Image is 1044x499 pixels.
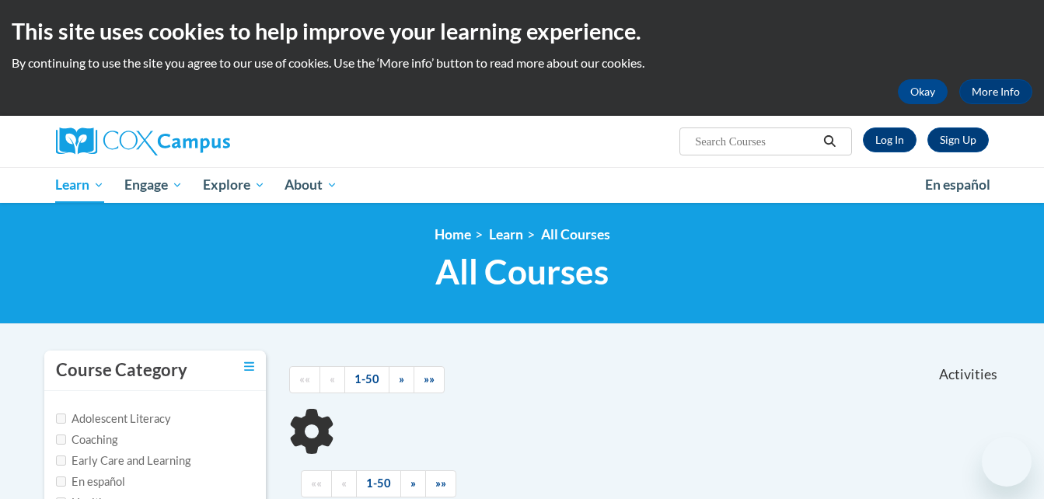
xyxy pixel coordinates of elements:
[344,366,389,393] a: 1-50
[56,476,66,487] input: Checkbox for Options
[435,251,609,292] span: All Courses
[55,176,104,194] span: Learn
[489,226,523,243] a: Learn
[915,169,1000,201] a: En español
[424,372,435,386] span: »»
[56,434,66,445] input: Checkbox for Options
[863,127,917,152] a: Log In
[56,414,66,424] input: Checkbox for Options
[389,366,414,393] a: Next
[693,132,818,151] input: Search Courses
[56,473,125,490] label: En español
[319,366,345,393] a: Previous
[414,366,445,393] a: End
[898,79,948,104] button: Okay
[541,226,610,243] a: All Courses
[435,226,471,243] a: Home
[356,470,401,497] a: 1-50
[982,437,1032,487] iframe: Button to launch messaging window
[274,167,347,203] a: About
[330,372,335,386] span: «
[299,372,310,386] span: ««
[12,54,1032,72] p: By continuing to use the site you agree to our use of cookies. Use the ‘More info’ button to read...
[925,176,990,193] span: En español
[818,132,841,151] button: Search
[244,358,254,375] a: Toggle collapse
[33,167,1012,203] div: Main menu
[959,79,1032,104] a: More Info
[289,366,320,393] a: Begining
[301,470,332,497] a: Begining
[56,431,117,448] label: Coaching
[425,470,456,497] a: End
[410,476,416,490] span: »
[311,476,322,490] span: ««
[124,176,183,194] span: Engage
[341,476,347,490] span: «
[46,167,115,203] a: Learn
[203,176,265,194] span: Explore
[400,470,426,497] a: Next
[56,452,190,469] label: Early Care and Learning
[193,167,275,203] a: Explore
[435,476,446,490] span: »»
[331,470,357,497] a: Previous
[56,410,171,427] label: Adolescent Literacy
[927,127,989,152] a: Register
[12,16,1032,47] h2: This site uses cookies to help improve your learning experience.
[399,372,404,386] span: »
[939,366,997,383] span: Activities
[56,127,230,155] img: Cox Campus
[56,358,187,382] h3: Course Category
[56,127,351,155] a: Cox Campus
[285,176,337,194] span: About
[114,167,193,203] a: Engage
[56,455,66,466] input: Checkbox for Options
